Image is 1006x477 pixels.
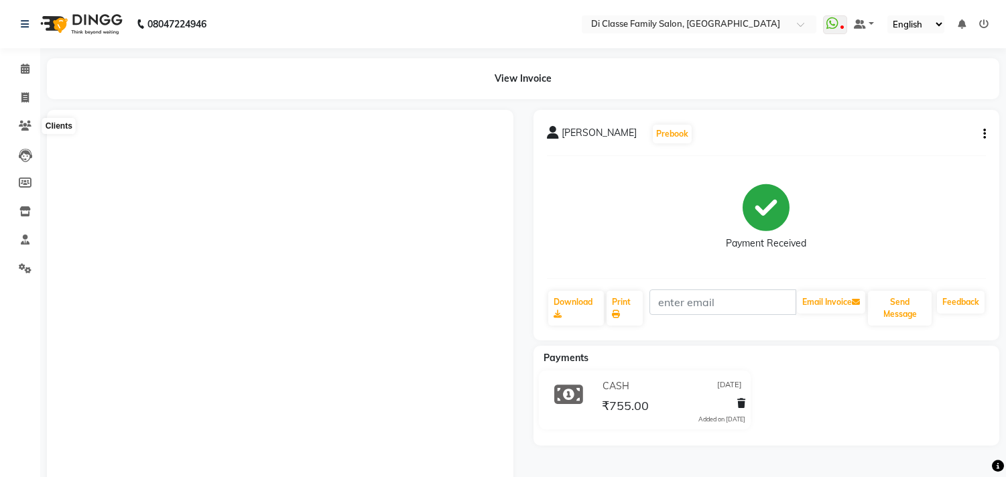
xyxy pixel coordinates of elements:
[649,289,796,315] input: enter email
[698,415,745,424] div: Added on [DATE]
[562,126,637,145] span: [PERSON_NAME]
[47,58,999,99] div: View Invoice
[602,398,649,417] span: ₹755.00
[653,125,692,143] button: Prebook
[607,291,643,326] a: Print
[548,291,604,326] a: Download
[603,379,629,393] span: CASH
[726,236,806,251] div: Payment Received
[797,291,865,314] button: Email Invoice
[717,379,742,393] span: [DATE]
[34,5,126,43] img: logo
[868,291,932,326] button: Send Message
[147,5,206,43] b: 08047224946
[42,119,76,135] div: Clients
[937,291,985,314] a: Feedback
[544,352,588,364] span: Payments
